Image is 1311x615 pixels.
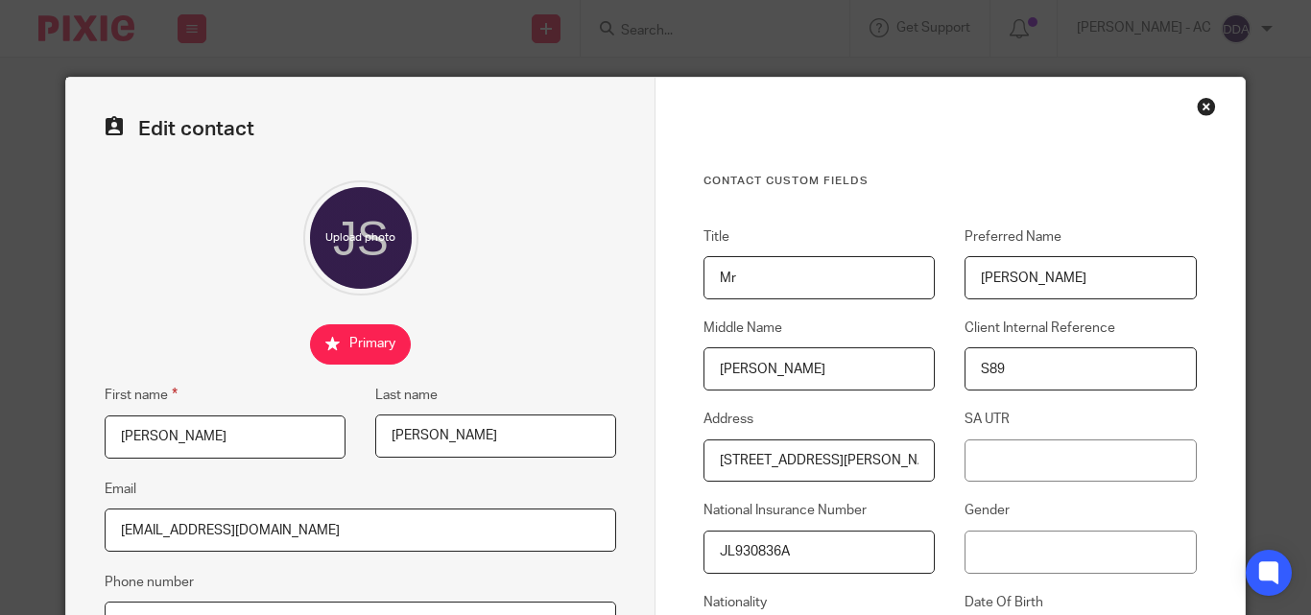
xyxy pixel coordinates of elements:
label: Email [105,480,136,499]
label: SA UTR [965,410,1196,429]
label: Date Of Birth [965,593,1196,612]
label: Nationality [703,593,935,612]
label: Gender [965,501,1196,520]
label: Client Internal Reference [965,319,1196,338]
label: Last name [375,386,438,405]
label: Title [703,227,935,247]
h3: Contact Custom fields [703,174,1197,189]
div: Close this dialog window [1197,97,1216,116]
label: Middle Name [703,319,935,338]
label: Phone number [105,573,194,592]
label: Preferred Name [965,227,1196,247]
h2: Edit contact [105,116,616,142]
label: National Insurance Number [703,501,935,520]
label: First name [105,384,178,406]
label: Address [703,410,935,429]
